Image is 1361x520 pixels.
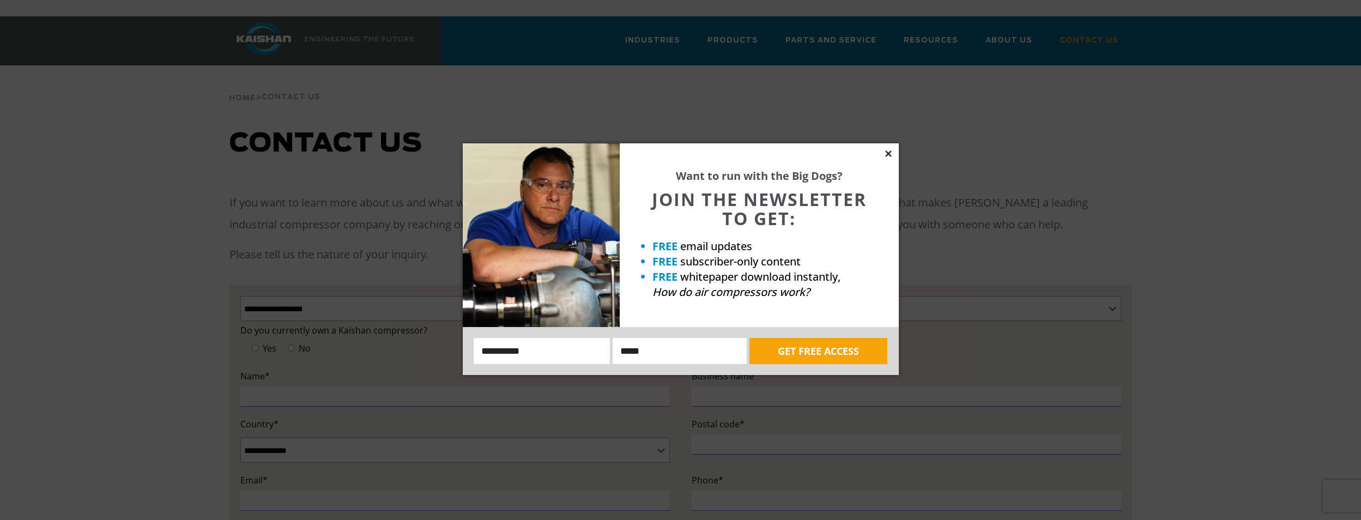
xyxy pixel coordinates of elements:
button: GET FREE ACCESS [749,338,887,364]
strong: FREE [652,254,678,269]
strong: FREE [652,269,678,284]
span: JOIN THE NEWSLETTER TO GET: [652,188,867,230]
button: Close [884,149,893,159]
input: Name: [474,338,610,364]
strong: Want to run with the Big Dogs? [676,168,843,183]
em: How do air compressors work? [652,285,810,299]
strong: FREE [652,239,678,253]
input: Email [613,338,747,364]
span: subscriber-only content [680,254,801,269]
span: whitepaper download instantly, [680,269,840,284]
span: email updates [680,239,752,253]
